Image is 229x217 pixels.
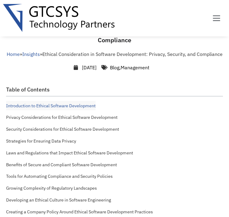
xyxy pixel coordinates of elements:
a: Tools for Automating Compliance and Security Policies [6,171,113,181]
a: Management [121,64,150,71]
span: , [110,64,150,71]
h2: Table of Contents [6,86,223,93]
a: Home [7,51,20,57]
a: Blog [110,64,119,71]
a: Security Considerations for Ethical Software Development [6,124,119,134]
a: Benefits of Secure and Compliant Software Development [6,160,117,170]
a: Introduction to Ethical Software Development [6,101,96,111]
time: [DATE] [82,64,97,71]
a: Privacy Considerations for Ethical Software Development [6,112,118,122]
span: Ethical Consideration in Software Development: Privacy, Security, and Compliance [42,51,223,57]
a: Strategies for Ensuring Data Privacy [6,136,76,146]
a: Developing an Ethical Culture in Software Engineering [6,195,111,205]
a: Insights [22,51,40,57]
a: Creating a Company Policy Around Ethical Software Development Practices [6,207,153,217]
a: Laws and Regulations that Impact Ethical Software Development [6,148,133,158]
span: » » [7,51,223,57]
a: Growing Complexity of Regulatory Landscapes [6,183,97,193]
img: Gtcsys logo [3,4,114,32]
